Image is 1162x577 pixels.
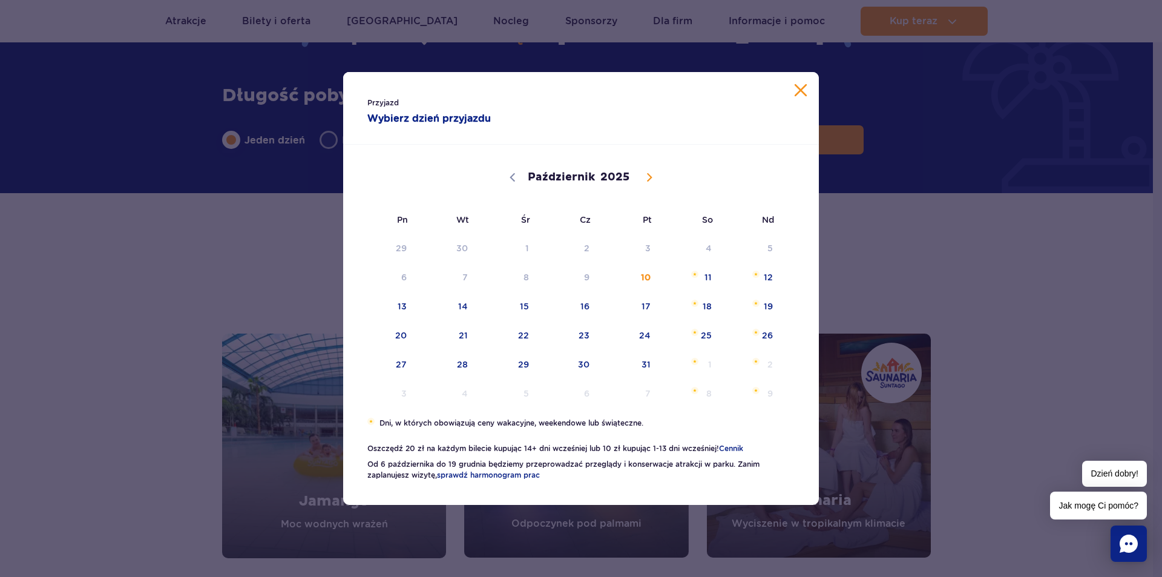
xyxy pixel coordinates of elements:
[539,380,600,407] span: Listopad 6, 2025
[478,234,539,262] span: Październik 1, 2025
[599,351,660,378] span: Październik 31, 2025
[721,292,783,320] span: Październik 19, 2025
[539,292,600,320] span: Październik 16, 2025
[355,380,416,407] span: Listopad 3, 2025
[539,206,600,234] span: Cz
[660,292,721,320] span: Październik 18, 2025
[599,321,660,349] span: Październik 24, 2025
[355,292,416,320] span: Październik 13, 2025
[437,470,540,480] a: sprawdź harmonogram prac
[721,263,783,291] span: Październik 12, 2025
[721,206,783,234] span: Nd
[1050,492,1147,519] span: Jak mogę Ci pomóc?
[367,459,795,481] li: Od 6 października do 19 grudnia będziemy przeprowadzać przeglądy i konserwacje atrakcji w parku. ...
[599,380,660,407] span: Listopad 7, 2025
[599,292,660,320] span: Październik 17, 2025
[416,380,478,407] span: Listopad 4, 2025
[355,234,416,262] span: Wrzesień 29, 2025
[539,263,600,291] span: Październik 9, 2025
[721,380,783,407] span: Listopad 9, 2025
[719,444,743,453] a: Cennik
[660,234,721,262] span: Październik 4, 2025
[367,443,795,454] li: Oszczędź 20 zł na każdym bilecie kupując 14+ dni wcześniej lub 10 zł kupując 1-13 dni wcześniej!
[660,263,721,291] span: Październik 11, 2025
[721,321,783,349] span: Październik 26, 2025
[721,234,783,262] span: Październik 5, 2025
[660,321,721,349] span: Październik 25, 2025
[795,84,807,96] button: Zamknij kalendarz
[1082,461,1147,487] span: Dzień dobry!
[416,234,478,262] span: Wrzesień 30, 2025
[660,351,721,378] span: Listopad 1, 2025
[539,234,600,262] span: Październik 2, 2025
[478,380,539,407] span: Listopad 5, 2025
[355,263,416,291] span: Październik 6, 2025
[355,321,416,349] span: Październik 20, 2025
[1111,526,1147,562] div: Chat
[416,263,478,291] span: Październik 7, 2025
[416,206,478,234] span: Wt
[367,111,557,126] strong: Wybierz dzień przyjazdu
[478,351,539,378] span: Październik 29, 2025
[367,418,795,429] li: Dni, w których obowiązują ceny wakacyjne, weekendowe lub świąteczne.
[416,321,478,349] span: Październik 21, 2025
[478,206,539,234] span: Śr
[367,97,557,109] span: Przyjazd
[539,351,600,378] span: Październik 30, 2025
[478,263,539,291] span: Październik 8, 2025
[721,351,783,378] span: Listopad 2, 2025
[660,380,721,407] span: Listopad 8, 2025
[539,321,600,349] span: Październik 23, 2025
[660,206,721,234] span: So
[355,351,416,378] span: Październik 27, 2025
[416,351,478,378] span: Październik 28, 2025
[478,292,539,320] span: Październik 15, 2025
[478,321,539,349] span: Październik 22, 2025
[599,234,660,262] span: Październik 3, 2025
[599,206,660,234] span: Pt
[416,292,478,320] span: Październik 14, 2025
[599,263,660,291] span: Październik 10, 2025
[355,206,416,234] span: Pn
